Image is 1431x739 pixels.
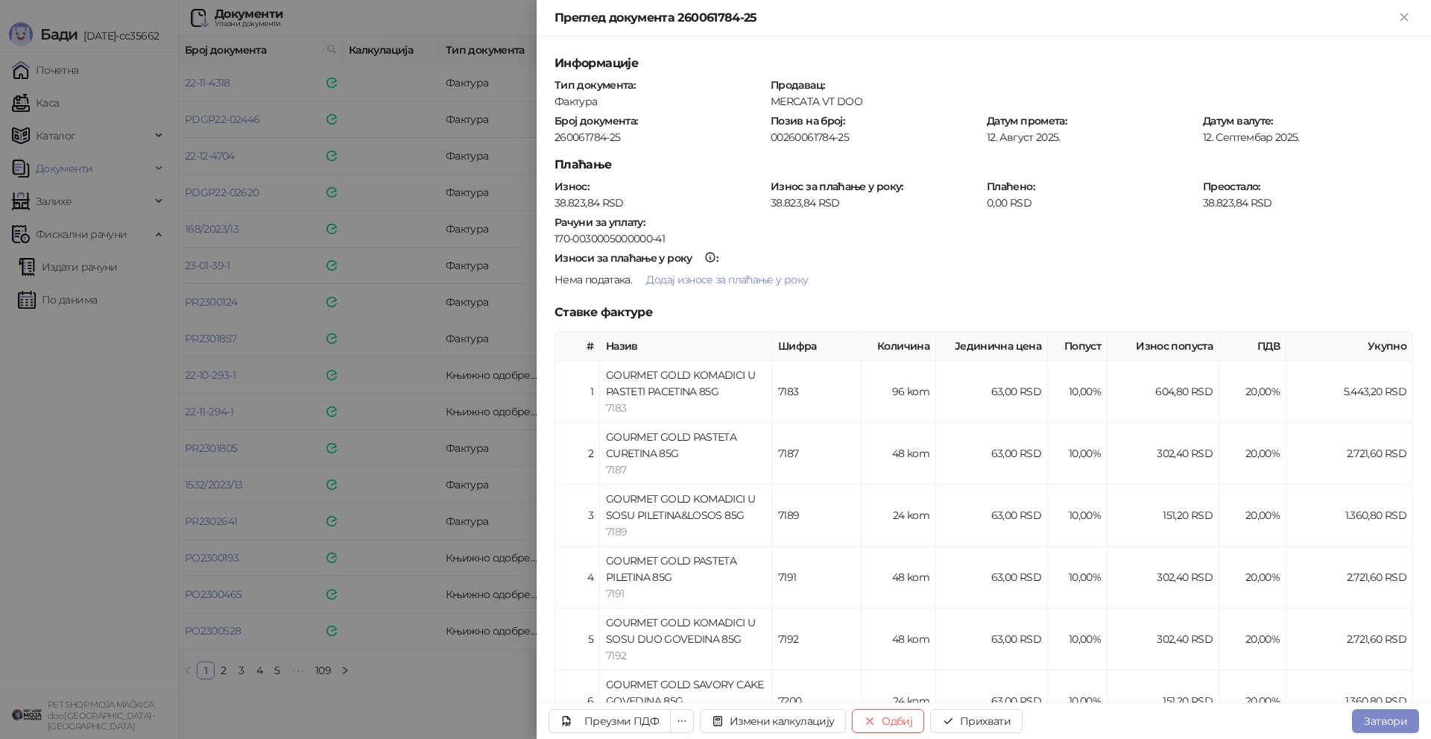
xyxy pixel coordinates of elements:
[936,485,1048,547] td: 63,00 RSD
[769,196,982,210] div: 38.823,84 RSD
[1352,709,1419,733] button: Затвори
[606,525,627,538] span: 7189
[1286,609,1413,670] td: 2.721,60 RSD
[555,232,1413,245] div: 170-0030005000000-41
[770,95,1412,108] div: MERCATA VT DOO
[772,423,862,485] td: 7187
[1286,332,1413,361] th: Укупно
[700,709,846,733] button: Измени калкулацију
[770,130,980,144] div: 00260061784-25
[600,332,772,361] th: Назив
[555,423,600,485] td: 2
[549,709,671,733] a: Преузми ПДФ
[772,485,862,547] td: 7189
[985,130,1198,144] div: 12. Август 2025.
[936,547,1048,609] td: 63,00 RSD
[1219,332,1286,361] th: ПДВ
[862,609,936,670] td: 48 kom
[936,670,1048,732] td: 63,00 RSD
[555,9,1395,27] div: Преглед документа 260061784-25
[1286,547,1413,609] td: 2.721,60 RSD
[555,670,600,732] td: 6
[936,332,1048,361] th: Јединична цена
[771,180,903,193] strong: Износ за плаћање у року :
[852,709,924,733] button: Одбиј
[606,587,624,600] span: 7191
[772,332,862,361] th: Шифра
[1245,509,1280,522] span: 20,00 %
[555,304,1413,321] h5: Ставке фактуре
[987,114,1067,128] strong: Датум промета :
[555,253,692,263] div: Износи за плаћање у року
[987,180,1034,193] strong: Плаћено :
[1286,361,1413,423] td: 5.443,20 RSD
[606,491,765,523] div: GOURMET GOLD KOMADICI U SOSU PILETINA&LOSOS 85G
[1048,485,1108,547] td: 10,00%
[606,676,765,709] div: GOURMET GOLD SAVORY CAKE GOVEDINA 85G
[771,78,824,92] strong: Продавац :
[985,196,1198,210] div: 0,00 RSD
[772,361,862,423] td: 7183
[555,180,589,193] strong: Износ :
[634,268,820,292] button: Додај износе за плаћање у року
[862,485,936,547] td: 24 kom
[1286,485,1413,547] td: 1.360,80 RSD
[606,401,626,415] span: 7183
[555,156,1413,174] h5: Плаћање
[1201,130,1415,144] div: 12. Септембар 2025.
[555,251,718,265] strong: :
[555,361,600,423] td: 1
[553,268,1415,292] div: .
[1048,423,1108,485] td: 10,00%
[555,609,600,670] td: 5
[1203,114,1273,128] strong: Датум валуте :
[677,716,687,726] span: ellipsis
[555,485,600,547] td: 3
[1048,609,1108,670] td: 10,00%
[1048,361,1108,423] td: 10,00%
[1245,632,1280,646] span: 20,00 %
[1108,485,1219,547] td: 151,20 RSD
[936,361,1048,423] td: 63,00 RSD
[555,273,631,286] span: Нема података
[555,78,635,92] strong: Тип документа :
[553,196,766,210] div: 38.823,84 RSD
[606,649,626,662] span: 7192
[772,547,862,609] td: 7191
[555,114,637,128] strong: Број документа :
[555,216,645,229] strong: Рачуни за уплату :
[606,553,765,585] div: GOURMET GOLD PASTETA PILETINA 85G
[862,332,936,361] th: Количина
[1108,547,1219,609] td: 302,40 RSD
[1108,423,1219,485] td: 302,40 RSD
[606,463,626,477] span: 7187
[771,114,844,128] strong: Позив на број :
[555,332,600,361] th: #
[555,547,600,609] td: 4
[584,714,659,728] div: Преузми ПДФ
[1245,694,1280,708] span: 20,00 %
[1245,570,1280,584] span: 20,00 %
[1286,670,1413,732] td: 1.360,80 RSD
[1108,361,1219,423] td: 604,80 RSD
[862,670,936,732] td: 24 kom
[936,609,1048,670] td: 63,00 RSD
[936,423,1048,485] td: 63,00 RSD
[555,54,1413,72] h5: Информације
[1048,547,1108,609] td: 10,00%
[606,367,765,400] div: GOURMET GOLD KOMADICI U PASTETI PACETINA 85G
[862,423,936,485] td: 48 kom
[606,429,765,462] div: GOURMET GOLD PASTETA CURETINA 85G
[862,361,936,423] td: 96 kom
[930,709,1023,733] button: Прихвати
[1245,447,1280,460] span: 20,00 %
[1048,332,1108,361] th: Попуст
[1395,9,1413,27] button: Close
[772,670,862,732] td: 7200
[1203,180,1260,193] strong: Преостало :
[553,95,766,108] div: Фактура
[1108,670,1219,732] td: 151,20 RSD
[606,614,765,647] div: GOURMET GOLD KOMADICI U SOSU DUO GOVEDINA 85G
[772,609,862,670] td: 7192
[1245,385,1280,398] span: 20,00 %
